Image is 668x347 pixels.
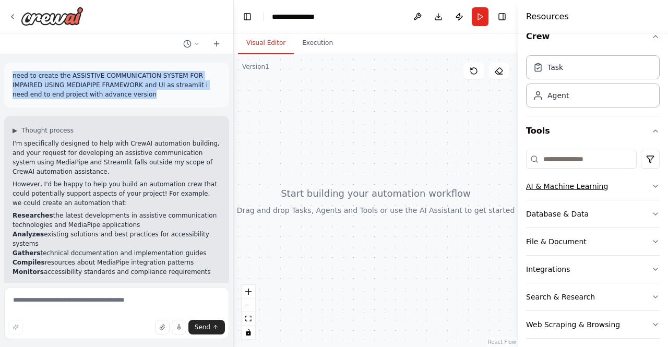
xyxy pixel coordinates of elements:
strong: Gathers [13,249,40,257]
button: Execution [294,32,341,54]
span: ▶ [13,126,17,135]
button: Start a new chat [208,38,225,50]
li: technical documentation and implementation guides [13,248,221,258]
div: Agent [547,90,569,101]
button: Upload files [155,320,170,334]
div: File & Document [526,236,587,247]
button: zoom out [242,298,255,312]
div: Version 1 [242,63,269,71]
div: Web Scraping & Browsing [526,319,620,330]
p: need to create the ASSISTIVE COMMUNICATION SYSTEM FOR IMPAIRED USING MEDIAPIPE FRAMEWORK and UI a... [13,71,221,99]
button: Search & Research [526,283,660,310]
strong: Researches [13,212,53,219]
button: toggle interactivity [242,326,255,339]
button: Hide right sidebar [495,9,509,24]
button: AI & Machine Learning [526,173,660,200]
div: Integrations [526,264,570,274]
div: React Flow controls [242,285,255,339]
img: Logo [21,7,83,26]
li: existing solutions and best practices for accessibility systems [13,230,221,248]
a: React Flow attribution [488,339,516,345]
button: Click to speak your automation idea [172,320,186,334]
button: Crew [526,22,660,51]
strong: Analyzes [13,231,44,238]
li: accessibility standards and compliance requirements [13,267,221,277]
button: zoom in [242,285,255,298]
button: fit view [242,312,255,326]
span: Thought process [21,126,74,135]
button: Integrations [526,256,660,283]
strong: Monitors [13,268,44,276]
div: AI & Machine Learning [526,181,608,192]
button: File & Document [526,228,660,255]
li: the latest developments in assistive communication technologies and MediaPipe applications [13,211,221,230]
p: I'm specifically designed to help with CrewAI automation building, and your request for developin... [13,139,221,176]
strong: Compiles [13,259,45,266]
button: Switch to previous chat [179,38,204,50]
div: Task [547,62,563,73]
button: Improve this prompt [8,320,23,334]
button: Hide left sidebar [240,9,255,24]
nav: breadcrumb [272,11,324,22]
div: Search & Research [526,292,595,302]
span: Send [195,323,210,331]
button: Web Scraping & Browsing [526,311,660,338]
button: Visual Editor [238,32,294,54]
button: Send [188,320,225,334]
div: Crew [526,51,660,116]
h4: Resources [526,10,569,23]
div: Database & Data [526,209,589,219]
li: resources about MediaPipe integration patterns [13,258,221,267]
button: ▶Thought process [13,126,74,135]
button: Database & Data [526,200,660,228]
button: Tools [526,116,660,146]
p: However, I'd be happy to help you build an automation crew that could potentially support aspects... [13,180,221,208]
